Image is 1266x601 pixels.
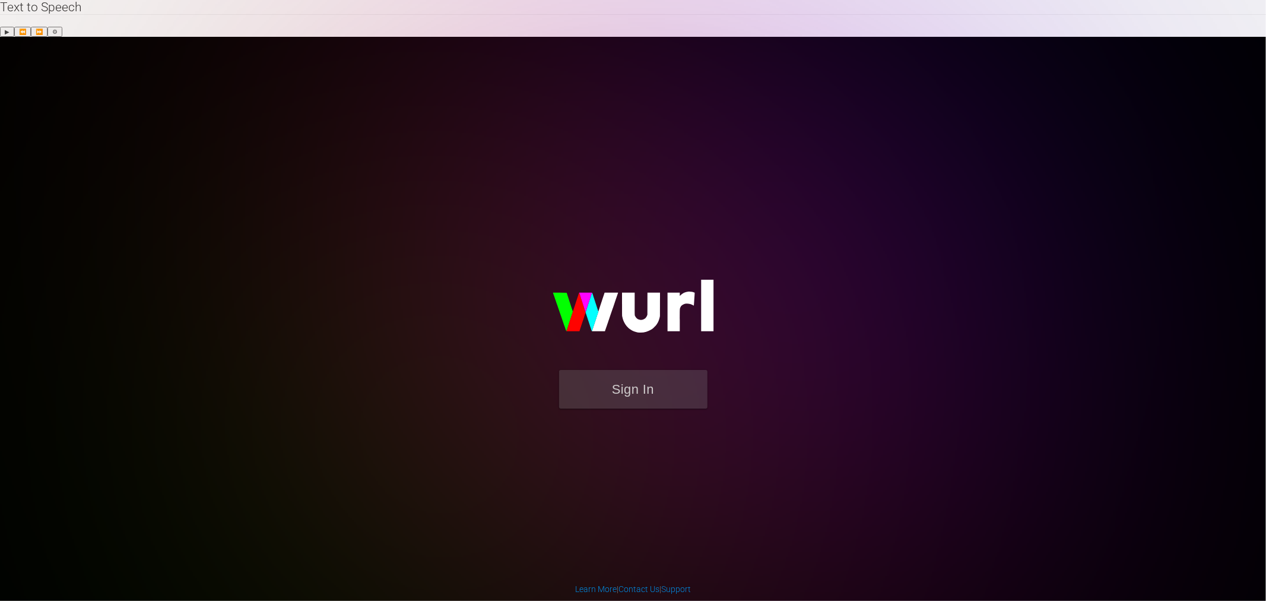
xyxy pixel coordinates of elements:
[618,584,659,594] a: Contact Us
[575,583,691,595] div: | |
[515,254,752,369] img: wurl-logo-on-black-223613ac3d8ba8fe6dc639794a292ebdb59501304c7dfd60c99c58986ef67473.svg
[575,584,617,594] a: Learn More
[559,370,707,409] button: Sign In
[14,27,31,37] button: Previous
[31,27,47,37] button: Forward
[47,27,62,37] button: Settings
[661,584,691,594] a: Support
